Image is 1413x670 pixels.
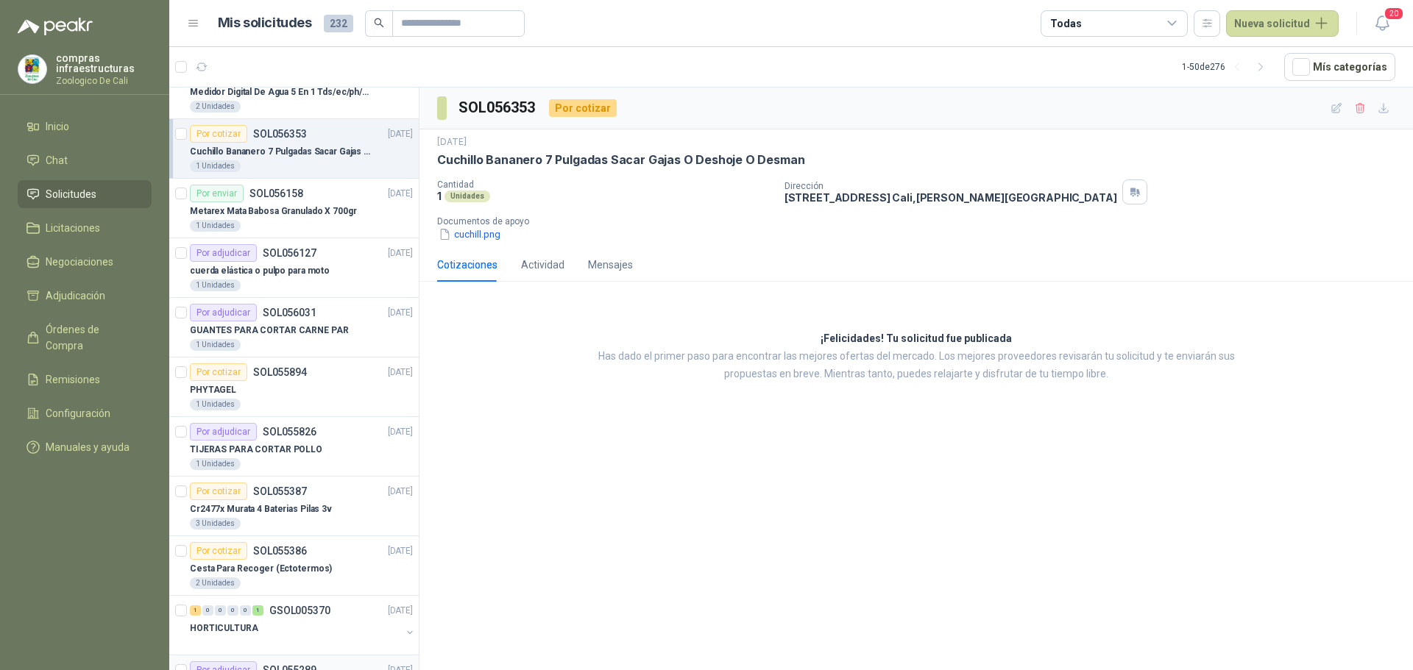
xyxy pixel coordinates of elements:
div: 0 [240,605,251,616]
h3: ¡Felicidades! Tu solicitud fue publicada [821,330,1012,348]
div: Actividad [521,257,564,273]
h3: SOL056353 [458,96,537,119]
div: 0 [202,605,213,616]
p: 1 [437,190,442,202]
p: SOL056158 [249,188,303,199]
div: 0 [215,605,226,616]
a: Configuración [18,399,152,427]
div: Por adjudicar [190,304,257,321]
p: Has dado el primer paso para encontrar las mejores ofertas del mercado. Los mejores proveedores r... [578,348,1255,383]
div: Todas [1050,15,1081,32]
a: Inicio [18,113,152,140]
div: Por cotizar [190,125,247,143]
p: Cuchillo Bananero 7 Pulgadas Sacar Gajas O Deshoje O Desman [437,152,804,168]
a: Órdenes de Compra [18,316,152,360]
a: Por cotizarSOL056353[DATE] Cuchillo Bananero 7 Pulgadas Sacar Gajas O Deshoje O Desman1 Unidades [169,119,419,179]
div: 1 Unidades [190,399,241,410]
p: Dirección [785,181,1117,191]
p: SOL055894 [253,367,307,377]
a: Por enviarSOL056158[DATE] Metarex Mata Babosa Granulado X 700gr1 Unidades [169,179,419,238]
a: Solicitudes [18,180,152,208]
div: Por cotizar [190,482,247,500]
p: [DATE] [388,187,413,201]
div: 3 Unidades [190,518,241,530]
p: compras infraestructuras [56,53,152,74]
a: Por cotizarSOL055386[DATE] Cesta Para Recoger (Ectotermos)2 Unidades [169,536,419,596]
a: Por adjudicarSOL056127[DATE] cuerda elástica o pulpo para moto1 Unidades [169,238,419,298]
span: search [374,18,384,28]
div: 1 Unidades [190,160,241,172]
div: 2 Unidades [190,577,241,589]
span: Chat [46,152,68,168]
p: SOL055386 [253,546,307,556]
div: 1 [252,605,263,616]
div: Por cotizar [190,363,247,381]
p: [DATE] [388,604,413,618]
div: Cotizaciones [437,257,497,273]
p: SOL056353 [253,129,307,139]
p: [DATE] [437,135,467,149]
div: 1 - 50 de 276 [1182,55,1272,79]
h1: Mis solicitudes [218,13,312,34]
a: Por adjudicarSOL055826[DATE] TIJERAS PARA CORTAR POLLO1 Unidades [169,417,419,477]
p: Cesta Para Recoger (Ectotermos) [190,562,332,576]
p: SOL056127 [263,248,316,258]
p: GUANTES PARA CORTAR CARNE PAR [190,324,349,338]
p: [DATE] [388,306,413,320]
button: cuchill.png [437,227,502,242]
p: [DATE] [388,485,413,499]
a: Adjudicación [18,282,152,310]
button: Nueva solicitud [1226,10,1339,37]
div: 1 Unidades [190,220,241,232]
p: TIJERAS PARA CORTAR POLLO [190,443,322,457]
button: Mís categorías [1284,53,1395,81]
span: Solicitudes [46,186,96,202]
div: Unidades [445,190,490,202]
p: [DATE] [388,366,413,379]
p: Cuchillo Bananero 7 Pulgadas Sacar Gajas O Deshoje O Desman [190,145,373,159]
a: Chat [18,146,152,174]
a: Remisiones [18,366,152,393]
span: Inicio [46,118,69,135]
p: Zoologico De Cali [56,76,152,85]
a: Por adjudicarSOL056419[DATE] Medidor Digital De Agua 5 En 1 Tds/ec/ph/salinidad/temperatu2 Unidades [169,60,419,119]
a: Por cotizarSOL055387[DATE] Cr2477x Murata 4 Baterias Pilas 3v3 Unidades [169,477,419,536]
p: SOL055387 [253,486,307,496]
a: Por cotizarSOL055894[DATE] PHYTAGEL1 Unidades [169,357,419,417]
span: 232 [324,15,353,32]
span: Licitaciones [46,220,100,236]
div: Por cotizar [190,542,247,560]
div: Mensajes [588,257,633,273]
div: 1 Unidades [190,339,241,351]
img: Logo peakr [18,18,93,35]
div: Por adjudicar [190,244,257,262]
div: Por enviar [190,185,244,202]
div: 1 [190,605,201,616]
p: [DATE] [388,544,413,558]
p: [DATE] [388,425,413,439]
p: cuerda elástica o pulpo para moto [190,264,330,278]
a: 1 0 0 0 0 1 GSOL005370[DATE] HORTICULTURA [190,602,416,649]
span: Manuales y ayuda [46,439,130,455]
p: Medidor Digital De Agua 5 En 1 Tds/ec/ph/salinidad/temperatu [190,85,373,99]
p: GSOL005370 [269,605,330,616]
div: 1 Unidades [190,458,241,470]
p: [DATE] [388,127,413,141]
span: 20 [1384,7,1404,21]
a: Negociaciones [18,248,152,276]
button: 20 [1369,10,1395,37]
p: Documentos de apoyo [437,216,1407,227]
a: Por adjudicarSOL056031[DATE] GUANTES PARA CORTAR CARNE PAR1 Unidades [169,298,419,357]
p: [DATE] [388,246,413,260]
div: 1 Unidades [190,279,241,291]
p: [STREET_ADDRESS] Cali , [PERSON_NAME][GEOGRAPHIC_DATA] [785,191,1117,204]
div: 2 Unidades [190,101,241,113]
span: Negociaciones [46,254,113,270]
div: 0 [227,605,238,616]
span: Configuración [46,405,110,421]
div: Por adjudicar [190,423,257,441]
p: SOL055826 [263,427,316,437]
span: Remisiones [46,371,100,388]
p: Metarex Mata Babosa Granulado X 700gr [190,204,357,218]
a: Licitaciones [18,214,152,242]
